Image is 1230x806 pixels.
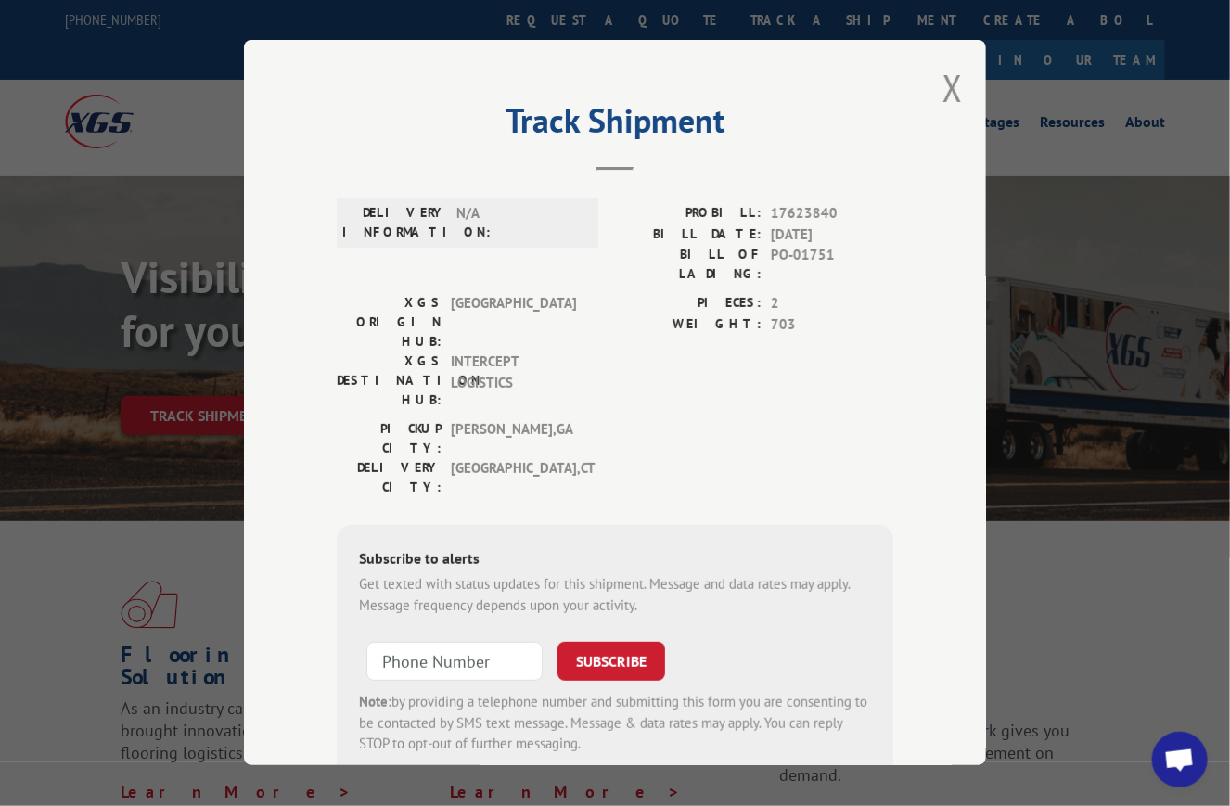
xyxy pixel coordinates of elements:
[337,294,442,352] label: XGS ORIGIN HUB:
[359,548,871,575] div: Subscribe to alerts
[342,204,447,243] label: DELIVERY INFORMATION:
[451,294,576,352] span: [GEOGRAPHIC_DATA]
[942,63,963,112] button: Close modal
[366,643,543,682] input: Phone Number
[557,643,665,682] button: SUBSCRIBE
[615,294,762,315] label: PIECES:
[337,459,442,498] label: DELIVERY CITY:
[771,294,893,315] span: 2
[771,314,893,336] span: 703
[771,224,893,246] span: [DATE]
[615,204,762,225] label: PROBILL:
[451,352,576,411] span: INTERCEPT LOGISTICS
[337,420,442,459] label: PICKUP CITY:
[337,352,442,411] label: XGS DESTINATION HUB:
[359,575,871,617] div: Get texted with status updates for this shipment. Message and data rates may apply. Message frequ...
[615,224,762,246] label: BILL DATE:
[451,459,576,498] span: [GEOGRAPHIC_DATA] , CT
[771,204,893,225] span: 17623840
[456,204,582,243] span: N/A
[337,108,893,143] h2: Track Shipment
[451,420,576,459] span: [PERSON_NAME] , GA
[1152,732,1208,787] div: Open chat
[615,246,762,285] label: BILL OF LADING:
[359,694,391,711] strong: Note:
[615,314,762,336] label: WEIGHT:
[771,246,893,285] span: PO-01751
[359,693,871,756] div: by providing a telephone number and submitting this form you are consenting to be contacted by SM...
